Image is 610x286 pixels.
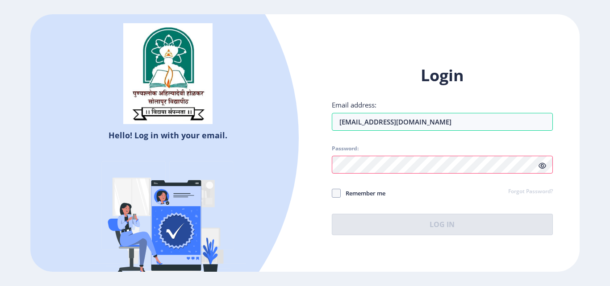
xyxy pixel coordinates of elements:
[332,214,553,235] button: Log In
[332,145,359,152] label: Password:
[332,65,553,86] h1: Login
[332,100,376,109] label: Email address:
[508,188,553,196] a: Forgot Password?
[341,188,385,199] span: Remember me
[123,23,213,124] img: sulogo.png
[332,113,553,131] input: Email address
